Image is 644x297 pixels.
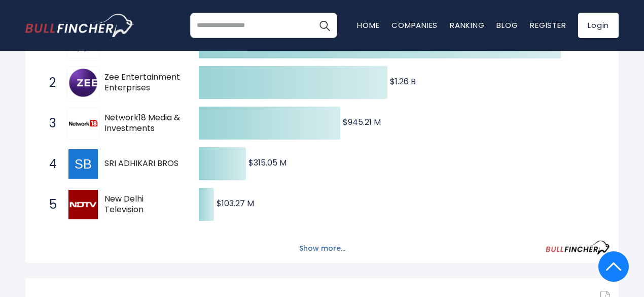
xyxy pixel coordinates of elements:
span: Zee Entertainment Enterprises [104,72,181,93]
span: New Delhi Television [104,194,181,215]
span: 4 [44,155,54,173]
a: Register [530,20,566,30]
button: Show more... [293,240,351,257]
button: Search [312,13,337,38]
img: New Delhi Television [68,190,98,219]
img: SRI ADHIKARI BROS [68,149,98,179]
a: Blog [496,20,518,30]
a: Ranking [450,20,484,30]
text: $1.26 B [390,76,416,87]
span: 5 [44,196,54,213]
img: bullfincher logo [25,14,134,37]
text: $945.21 M [343,116,381,128]
a: Go to homepage [25,14,134,37]
text: $103.27 M [217,197,254,209]
img: Zee Entertainment Enterprises [68,68,98,97]
span: 3 [44,115,54,132]
a: Home [357,20,379,30]
a: Login [578,13,619,38]
span: SRI ADHIKARI BROS [104,158,181,169]
text: $315.05 M [248,157,287,169]
img: Network18 Media & Investments [68,120,98,127]
span: Network18 Media & Investments [104,113,181,134]
span: 2 [44,74,54,91]
a: Companies [391,20,438,30]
